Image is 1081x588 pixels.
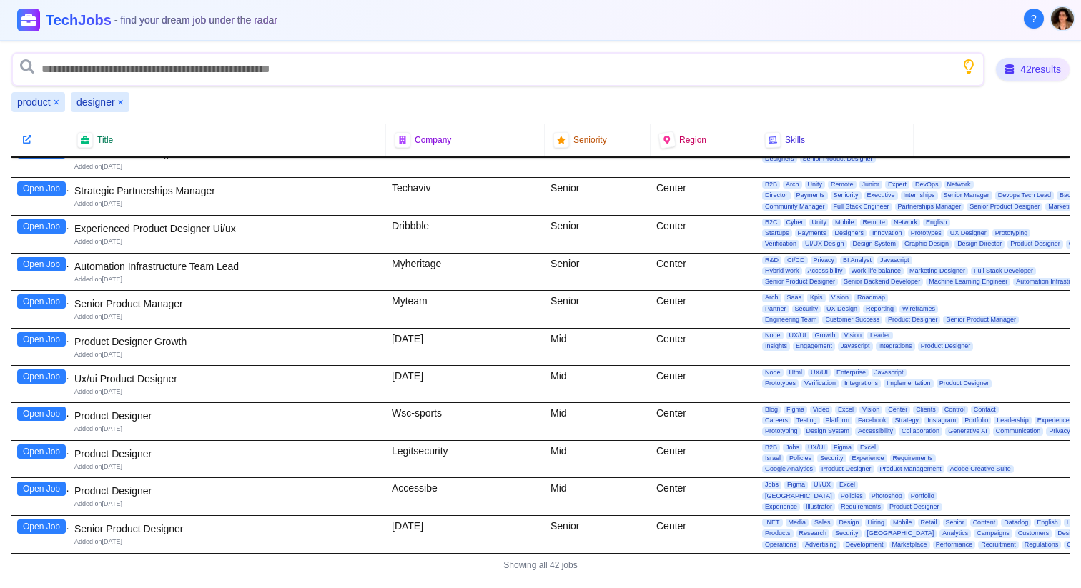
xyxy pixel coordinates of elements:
[803,503,835,511] span: Illustrator
[74,184,380,198] div: Strategic Partnerships Manager
[890,454,936,462] span: Requirements
[811,256,838,264] span: Privacy
[1024,9,1044,29] button: About Techjobs
[17,294,66,309] button: Open Job
[885,181,909,189] span: Expert
[762,267,802,275] span: Hybrid work
[877,256,912,264] span: Javascript
[902,240,952,248] span: Graphic Design
[913,406,939,414] span: Clients
[545,178,651,215] div: Senior
[854,294,888,302] span: Roadmap
[1034,519,1061,527] span: English
[386,366,545,402] div: [DATE]
[74,312,380,322] div: Added on [DATE]
[867,332,893,339] span: Leader
[1007,240,1063,248] span: Product Designer
[17,181,66,196] button: Open Job
[74,334,380,349] div: Product Designer Growth
[17,332,66,347] button: Open Job
[829,294,852,302] span: Vision
[924,417,959,424] span: Instagram
[74,424,380,434] div: Added on [DATE]
[809,219,830,226] span: Unity
[386,403,545,440] div: Wsc-sports
[884,379,934,387] span: Implementation
[941,191,992,199] span: Senior Manager
[901,191,938,199] span: Internships
[838,342,873,350] span: Javascript
[74,462,380,472] div: Added on [DATE]
[786,519,809,527] span: Media
[54,95,59,109] button: Remove product filter
[808,369,831,377] span: UX/UI
[651,441,756,478] div: Center
[971,406,999,414] span: Contact
[843,541,887,549] span: Development
[805,267,846,275] span: Accessibility
[850,240,899,248] span: Design System
[859,181,883,189] span: Junior
[795,229,829,237] span: Payments
[762,503,800,511] span: Experience
[74,350,380,359] div: Added on [DATE]
[995,191,1054,199] span: Devops Tech Lead
[74,537,380,547] div: Added on [DATE]
[762,191,791,199] span: Director
[812,332,839,339] span: Growth
[762,519,783,527] span: .NET
[386,141,545,177] div: Riverside-fm
[876,342,915,350] span: Integrations
[947,465,1014,473] span: Adobe Creative Suite
[819,465,874,473] span: Product Designer
[651,216,756,253] div: Center
[895,203,964,211] span: Partnerships Manager
[822,316,882,324] span: Customer Success
[863,305,897,313] span: Reporting
[804,427,853,435] span: Design System
[805,181,826,189] span: Unity
[74,297,380,311] div: Senior Product Manager
[74,409,380,423] div: Product Designer
[762,155,797,163] span: Designers
[545,366,651,402] div: Mid
[970,519,999,527] span: Content
[74,237,380,246] div: Added on [DATE]
[74,199,380,209] div: Added on [DATE]
[811,519,834,527] span: Sales
[800,155,876,163] span: Senior Product Designer
[762,379,799,387] span: Prototypes
[947,229,989,237] span: UX Designer
[762,305,789,313] span: Partner
[939,529,971,537] span: Analytics
[545,291,651,328] div: Senior
[651,516,756,553] div: Center
[841,278,923,286] span: Senior Backend Developer
[944,181,974,189] span: Network
[545,216,651,253] div: Senior
[807,294,826,302] span: Kpis
[679,134,706,146] span: Region
[908,229,944,237] span: Prototypes
[962,59,976,74] button: Show search tips
[860,219,889,226] span: Remote
[573,134,607,146] span: Seniority
[651,478,756,515] div: Center
[831,203,892,211] span: Full Stack Engineer
[17,519,66,534] button: Open Job
[993,427,1044,435] span: Communication
[994,417,1032,424] span: Leadership
[908,492,937,500] span: Portfolio
[1015,529,1052,537] span: Customers
[74,372,380,386] div: Ux/ui Product Designer
[859,406,882,414] span: Vision
[943,316,1019,324] span: Senior Product Manager
[828,181,857,189] span: Remote
[545,516,651,553] div: Senior
[1022,541,1062,549] span: Regulations
[17,369,66,384] button: Open Job
[651,329,756,365] div: Center
[786,454,814,462] span: Policies
[74,484,380,498] div: Product Designer
[855,417,889,424] span: Facebook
